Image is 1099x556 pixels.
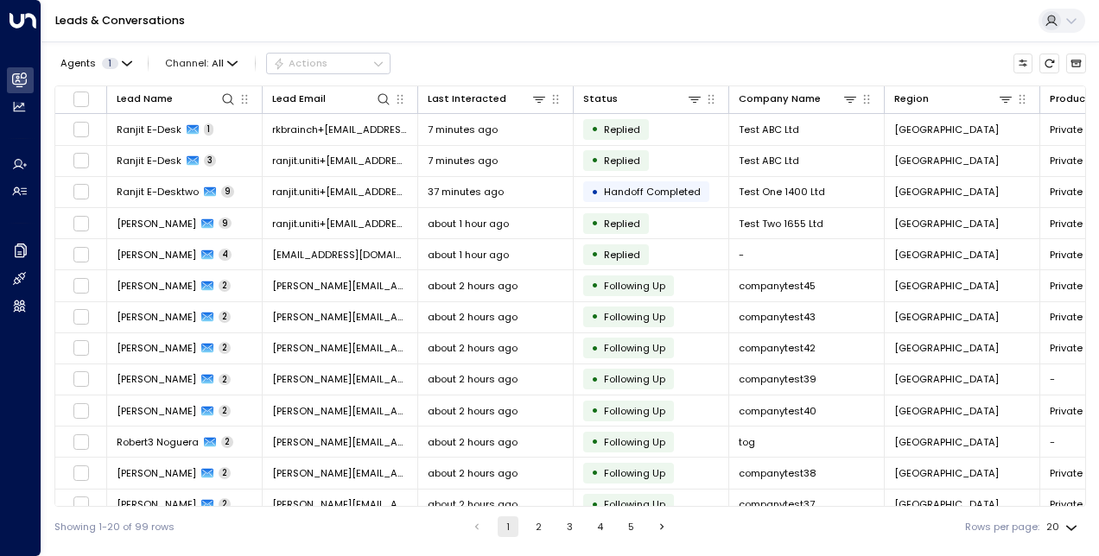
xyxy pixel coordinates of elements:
button: Go to next page [651,516,672,537]
td: - [729,239,885,269]
span: Toggle select row [73,433,90,451]
span: about 2 hours ago [428,497,518,511]
div: • [591,274,599,297]
span: about 2 hours ago [428,279,518,293]
div: • [591,368,599,391]
span: Michelle Tang [117,497,196,511]
div: Status [583,91,618,107]
span: Handoff Completed [604,185,701,199]
span: London [894,154,999,167]
span: 1 [102,58,118,69]
span: about 2 hours ago [428,435,518,449]
span: Toggle select row [73,246,90,263]
span: All [212,58,224,69]
span: michelle.tang+40@gmail.com [272,404,408,418]
div: Region [894,91,929,107]
span: Michelle Tang [117,466,196,480]
span: michelle.tang+43@gmail.com [272,310,408,324]
button: Go to page 4 [590,516,611,537]
span: 2 [219,498,231,510]
span: Ranjit E-Desk [117,123,181,136]
button: Go to page 2 [529,516,549,537]
span: michelle.tang+37@gmail.com [272,497,408,511]
span: Test One 1400 Ltd [739,185,825,199]
div: Company Name [739,91,858,107]
span: Toggle select row [73,183,90,200]
span: James Jones [117,217,196,231]
span: Michelle Tang [117,341,196,355]
span: Toggle select row [73,121,90,138]
span: companytest43 [739,310,816,324]
span: London [894,372,999,386]
div: • [591,461,599,484]
div: • [591,337,599,360]
div: Showing 1-20 of 99 rows [54,520,175,534]
span: London [894,123,999,136]
span: Test ABC Ltd [739,154,799,167]
span: 2 [219,311,231,323]
span: Replied [604,123,640,136]
span: Ranjit E-Desktwo [117,185,199,199]
button: Archived Leads [1066,54,1086,73]
span: Following Up [604,404,665,418]
span: Toggle select row [73,370,90,388]
span: 9 [219,218,232,230]
span: Toggle select row [73,339,90,357]
div: • [591,212,599,235]
span: ranjit.uniti+88@outlook.com [272,185,408,199]
span: Toggle select row [73,215,90,232]
span: 2 [219,280,231,292]
span: tog [739,435,755,449]
span: Replied [604,248,640,262]
span: michelle.tang+38@gmail. [272,466,408,480]
span: companytest39 [739,372,816,386]
span: companytest42 [739,341,816,355]
span: Following Up [604,466,665,480]
div: • [591,493,599,516]
span: 7 minutes ago [428,123,498,136]
div: • [591,243,599,266]
nav: pagination navigation [467,516,674,537]
span: London [894,248,999,262]
span: Refresh [1039,54,1059,73]
div: • [591,399,599,422]
span: 7 minutes ago [428,154,498,167]
span: Following Up [604,435,665,449]
div: • [591,180,599,204]
span: Michelle Tang [117,279,196,293]
span: companytest40 [739,404,816,418]
div: • [591,430,599,453]
span: rkbrainch+desk@outlook.com [272,123,408,136]
div: • [591,148,599,172]
button: Actions [266,53,391,73]
span: 2 [219,374,231,386]
div: • [591,117,599,141]
span: Toggle select row [73,277,90,294]
div: Company Name [739,91,821,107]
button: Agents1 [54,54,137,73]
span: Robert3 Noguera [117,435,199,449]
span: Toggle select row [73,464,90,482]
span: Michelle Tang [117,372,196,386]
span: 2 [219,405,231,417]
button: Channel:All [160,54,244,73]
span: ranjit.uniti+99@outlook.com [272,154,408,167]
span: 1 [204,123,213,136]
span: companytest38 [739,466,816,480]
span: Replied [604,217,640,231]
div: Status [583,91,702,107]
div: Lead Name [117,91,236,107]
span: about 2 hours ago [428,404,518,418]
span: 37 minutes ago [428,185,504,199]
span: London [894,217,999,231]
span: London [894,497,999,511]
span: companytest37 [739,497,815,511]
span: 9 [221,186,234,198]
span: about 2 hours ago [428,372,518,386]
span: Following Up [604,372,665,386]
div: Button group with a nested menu [266,53,391,73]
span: London [894,435,999,449]
button: page 1 [498,516,518,537]
span: Toggle select row [73,496,90,513]
span: London [894,404,999,418]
